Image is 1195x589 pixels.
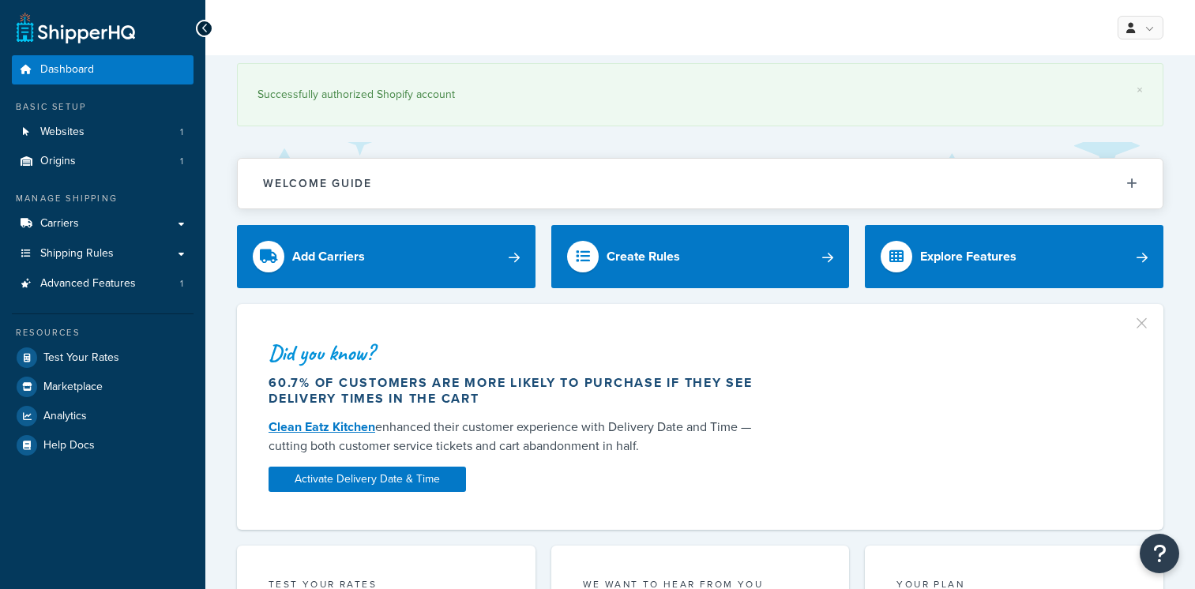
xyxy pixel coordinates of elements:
span: 1 [180,126,183,139]
h2: Welcome Guide [263,178,372,189]
div: Create Rules [607,246,680,268]
a: Shipping Rules [12,239,194,268]
div: Basic Setup [12,100,194,114]
span: Dashboard [40,63,94,77]
div: Explore Features [920,246,1017,268]
a: Activate Delivery Date & Time [269,467,466,492]
a: Carriers [12,209,194,238]
span: Marketplace [43,381,103,394]
a: Add Carriers [237,225,535,288]
li: Advanced Features [12,269,194,298]
a: Analytics [12,402,194,430]
li: Websites [12,118,194,147]
button: Welcome Guide [238,159,1163,208]
span: 1 [180,277,183,291]
span: Carriers [40,217,79,231]
a: Create Rules [551,225,850,288]
a: Origins1 [12,147,194,176]
a: Help Docs [12,431,194,460]
span: Advanced Features [40,277,136,291]
div: enhanced their customer experience with Delivery Date and Time — cutting both customer service ti... [269,418,755,456]
a: Explore Features [865,225,1163,288]
div: Did you know? [269,342,755,364]
span: Help Docs [43,439,95,452]
a: Clean Eatz Kitchen [269,418,375,436]
span: Shipping Rules [40,247,114,261]
div: Successfully authorized Shopify account [257,84,1143,106]
div: Add Carriers [292,246,365,268]
div: 60.7% of customers are more likely to purchase if they see delivery times in the cart [269,375,755,407]
span: Test Your Rates [43,351,119,365]
div: Manage Shipping [12,192,194,205]
span: Websites [40,126,85,139]
a: Websites1 [12,118,194,147]
a: Test Your Rates [12,343,194,372]
div: Resources [12,326,194,340]
a: Marketplace [12,373,194,401]
a: Dashboard [12,55,194,84]
a: × [1137,84,1143,96]
span: Origins [40,155,76,168]
span: Analytics [43,410,87,423]
span: 1 [180,155,183,168]
button: Open Resource Center [1140,534,1179,573]
a: Advanced Features1 [12,269,194,298]
li: Origins [12,147,194,176]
